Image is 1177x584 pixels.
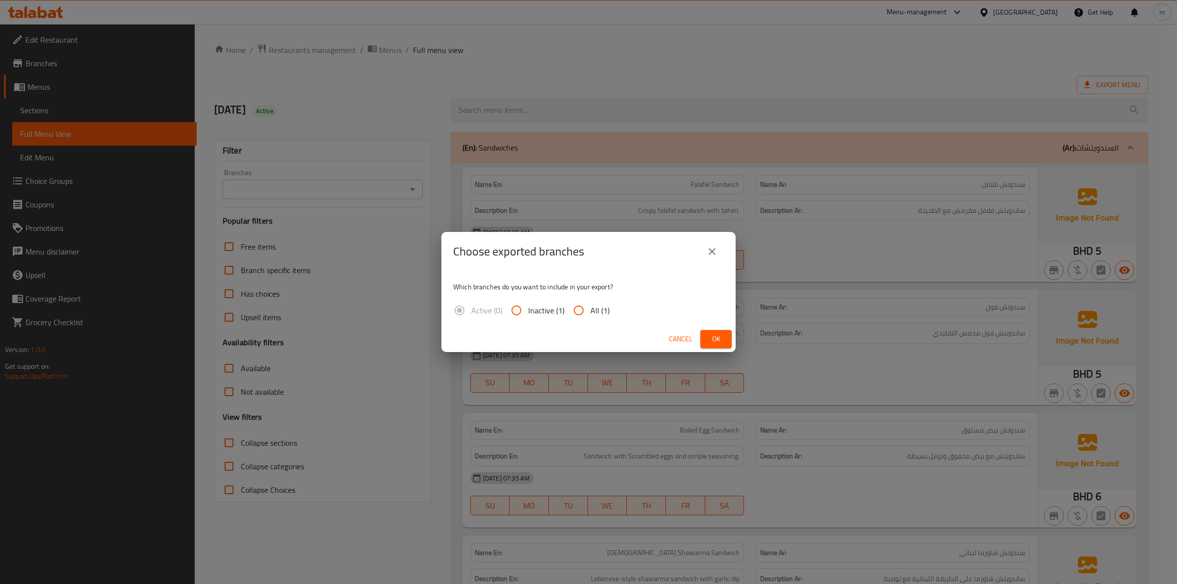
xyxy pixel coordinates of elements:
[453,282,724,292] p: Which branches do you want to include in your export?
[700,240,724,263] button: close
[669,333,692,345] span: Cancel
[708,333,724,345] span: Ok
[471,305,502,316] span: Active (0)
[590,305,610,316] span: All (1)
[700,330,732,348] button: Ok
[528,305,564,316] span: Inactive (1)
[453,244,584,259] h2: Choose exported branches
[665,330,696,348] button: Cancel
